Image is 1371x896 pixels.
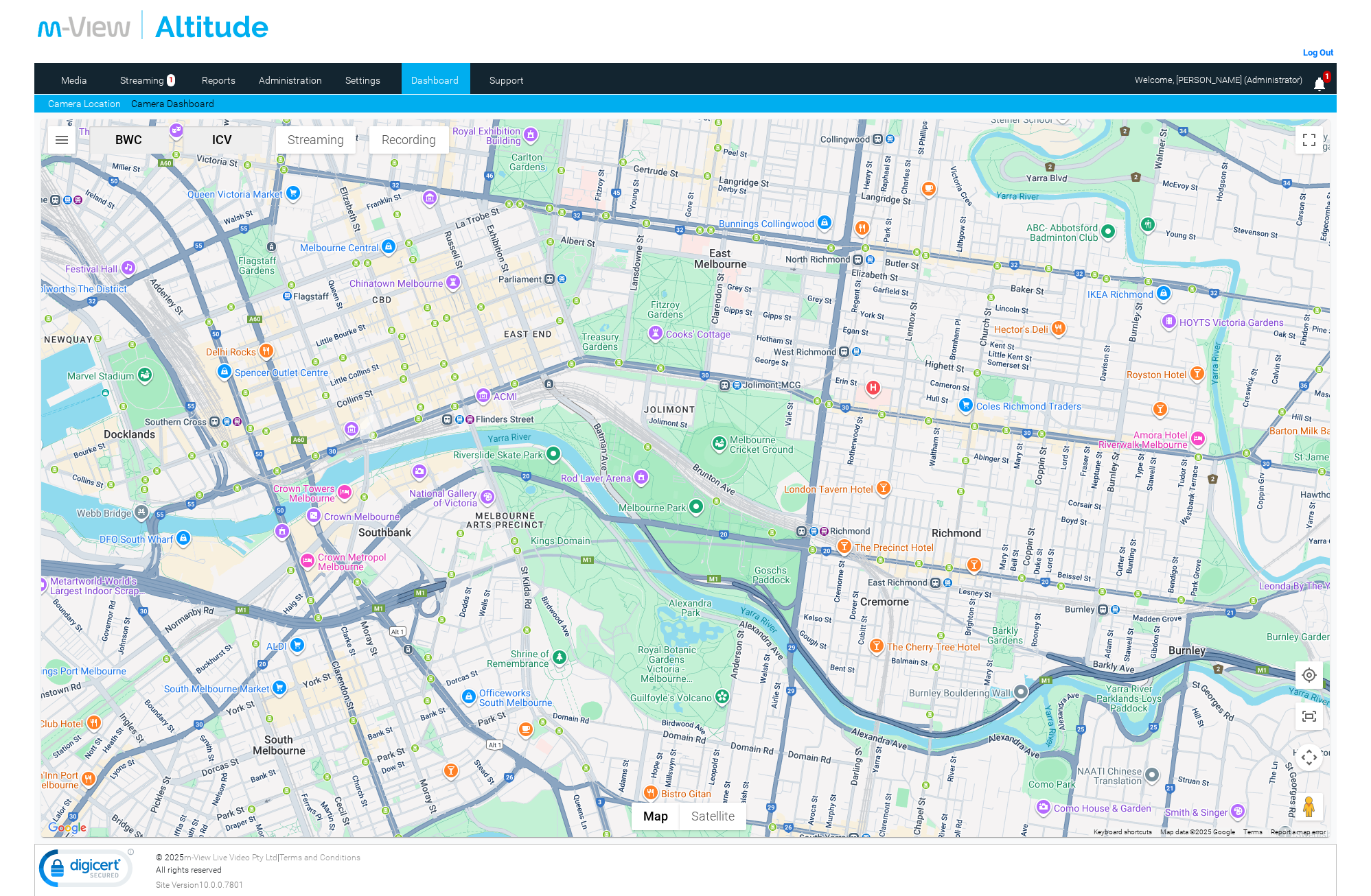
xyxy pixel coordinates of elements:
[1094,827,1152,837] button: Keyboard shortcuts
[1295,793,1323,821] button: Drag Pegman onto the map to open Street View
[184,853,277,862] a: m-View Live Video Pty Ltd
[199,879,244,891] span: 10.0.0.7801
[48,126,76,154] button: Search
[1301,667,1317,683] img: svg+xml,%3Csvg%20xmlns%3D%22http%3A%2F%2Fwww.w3.org%2F2000%2Fsvg%22%20height%3D%2224%22%20viewBox...
[38,848,135,895] img: DigiCert Secured Site Seal
[1271,828,1326,836] a: Report a map error
[369,126,449,154] button: Recording
[131,97,214,111] a: Camera Dashboard
[54,132,70,148] img: svg+xml,%3Csvg%20xmlns%3D%22http%3A%2F%2Fwww.w3.org%2F2000%2Fsvg%22%20height%3D%2224%22%20viewBox...
[279,853,360,862] a: Terms and Conditions
[1301,708,1317,724] img: svg+xml,%3Csvg%20xmlns%3D%22http%3A%2F%2Fwww.w3.org%2F2000%2Fsvg%22%20height%3D%2224%22%20viewBox...
[1295,126,1323,154] button: Toggle fullscreen view
[1295,661,1323,689] button: Show user location
[95,132,163,147] span: BWC
[632,803,680,830] button: Show street map
[89,126,169,154] button: BWC
[402,70,468,91] a: Dashboard
[41,70,108,91] a: Media
[1243,828,1263,836] a: Terms (opens in new tab)
[1311,76,1328,93] img: bell25.png
[330,70,396,91] a: Settings
[360,412,373,439] div: YLF415
[45,819,90,837] img: Google
[183,126,262,154] button: ICV
[257,70,324,91] a: Administration
[113,70,172,91] a: Streaming
[281,132,350,147] span: Streaming
[185,70,252,91] a: Reports
[188,132,257,147] span: ICV
[48,97,121,111] a: Camera Location
[680,803,746,830] button: Show satellite imagery
[156,879,1333,891] div: Site Version
[1160,828,1235,836] span: Map data ©2025 Google
[1295,703,1323,730] button: Show all cameras
[1323,71,1331,84] span: 1
[1135,75,1302,85] span: Welcome, [PERSON_NAME] (Administrator)
[1303,47,1333,58] a: Log Out
[276,126,356,154] button: Streaming
[45,819,90,837] a: Open this area in Google Maps (opens a new window)
[156,851,1333,891] div: © 2025 | All rights reserved
[1295,744,1323,771] button: Map camera controls
[375,132,443,147] span: Recording
[474,70,540,91] a: Support
[167,74,175,87] span: 1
